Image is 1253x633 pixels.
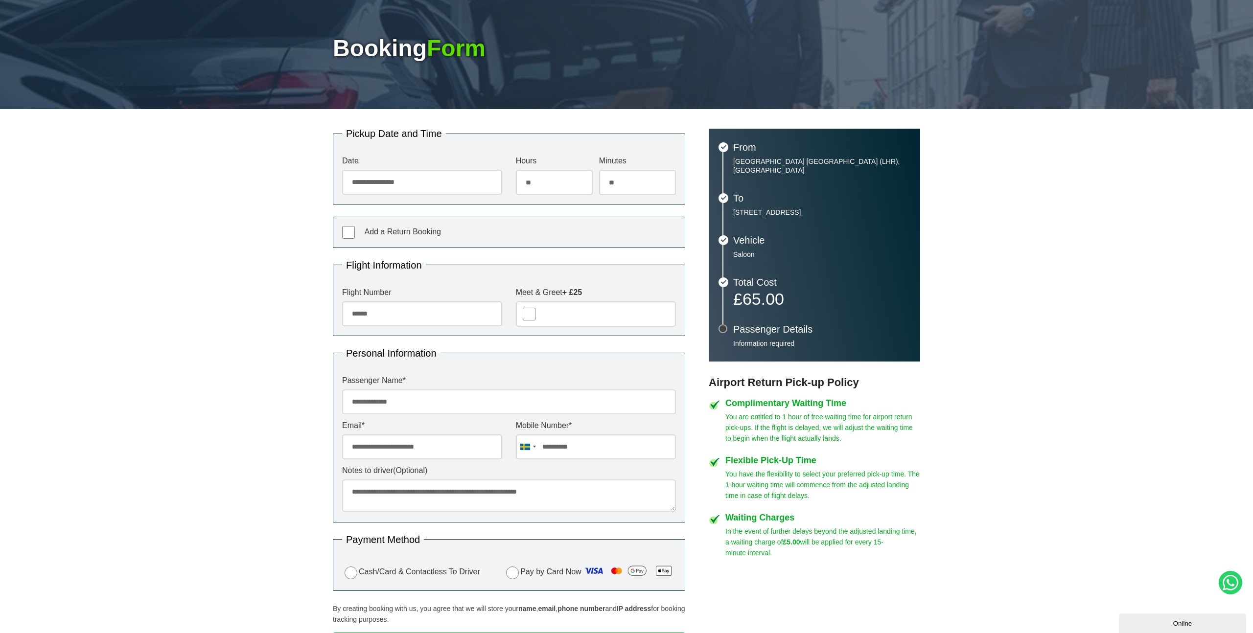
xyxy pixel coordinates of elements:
label: Hours [516,157,593,165]
label: Passenger Name [342,377,676,384]
legend: Payment Method [342,535,424,544]
strong: email [538,605,556,612]
h3: Total Cost [733,277,910,287]
h3: Airport Return Pick-up Policy [709,376,920,389]
label: Pay by Card Now [504,563,676,582]
h4: Flexible Pick-Up Time [725,456,920,465]
input: Pay by Card Now [506,566,519,579]
strong: £5.00 [783,538,800,546]
legend: Pickup Date and Time [342,129,446,138]
p: Saloon [733,250,910,259]
label: Mobile Number [516,422,676,430]
p: You are entitled to 1 hour of free waiting time for airport return pick-ups. If the flight is del... [725,411,920,444]
h4: Waiting Charges [725,513,920,522]
input: Add a Return Booking [342,226,355,239]
legend: Flight Information [342,260,426,270]
div: Sweden (Sverige): +46 [516,435,539,459]
label: Date [342,157,502,165]
label: Meet & Greet [516,289,676,296]
p: Information required [733,339,910,348]
label: Notes to driver [342,467,676,475]
label: Email [342,422,502,430]
p: By creating booking with us, you agree that we will store your , , and for booking tracking purpo... [333,603,685,625]
p: In the event of further delays beyond the adjusted landing time, a waiting charge of will be appl... [725,526,920,558]
strong: name [518,605,536,612]
label: Cash/Card & Contactless To Driver [342,565,480,579]
strong: IP address [617,605,651,612]
p: £ [733,292,910,306]
strong: phone number [557,605,605,612]
h3: From [733,142,910,152]
h3: Vehicle [733,235,910,245]
span: Add a Return Booking [364,227,441,236]
span: Form [427,35,486,61]
h1: Booking [333,37,920,60]
legend: Personal Information [342,348,441,358]
h3: Passenger Details [733,324,910,334]
input: Cash/Card & Contactless To Driver [345,566,357,579]
label: Flight Number [342,289,502,296]
label: Minutes [599,157,676,165]
h4: Complimentary Waiting Time [725,399,920,407]
h3: To [733,193,910,203]
span: (Optional) [393,466,427,475]
iframe: chat widget [1119,611,1248,633]
p: [STREET_ADDRESS] [733,208,910,217]
strong: + £25 [562,288,582,296]
p: You have the flexibility to select your preferred pick-up time. The 1-hour waiting time will comm... [725,469,920,501]
span: 65.00 [743,290,784,308]
p: [GEOGRAPHIC_DATA] [GEOGRAPHIC_DATA] (LHR), [GEOGRAPHIC_DATA] [733,157,910,175]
